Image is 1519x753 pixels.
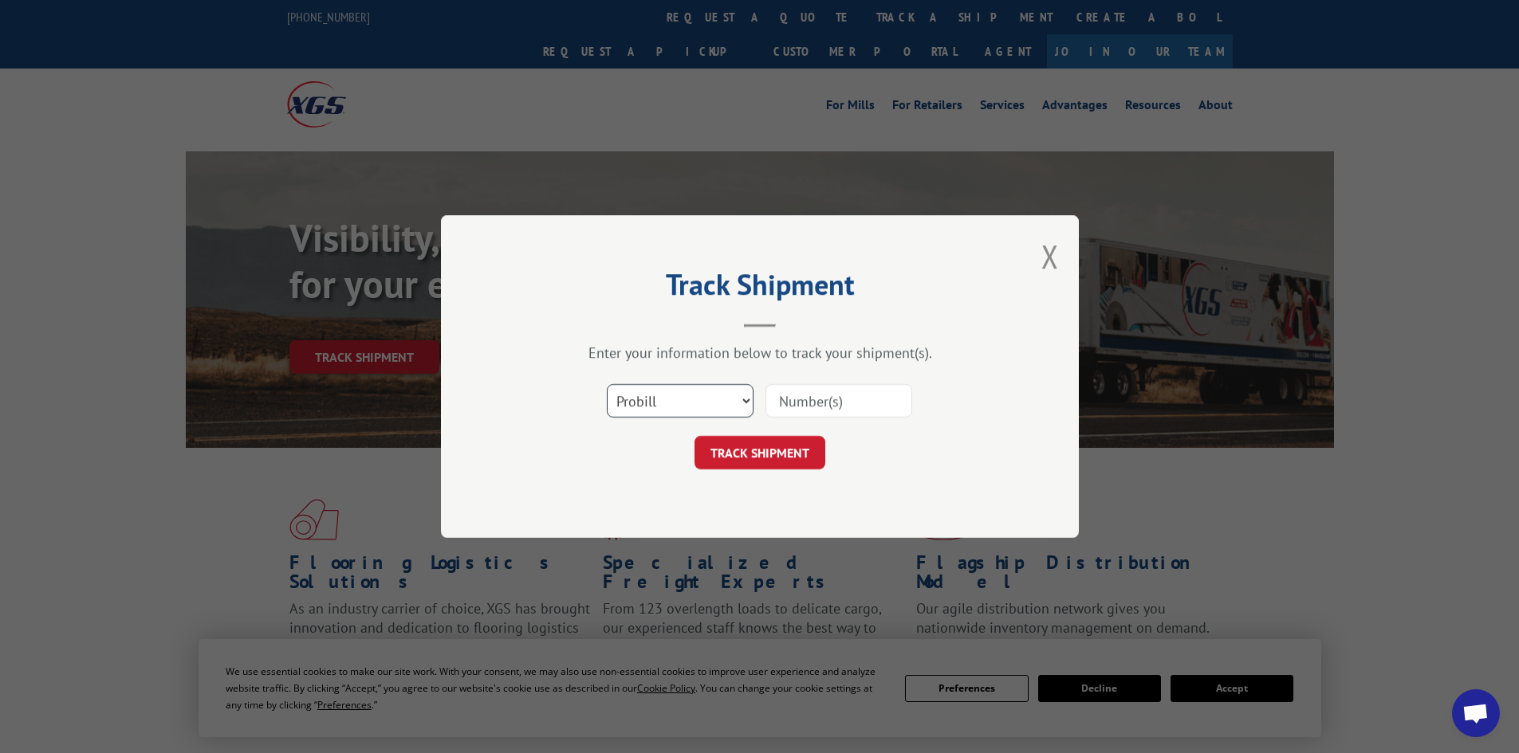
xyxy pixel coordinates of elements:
input: Number(s) [765,384,912,418]
div: Enter your information below to track your shipment(s). [521,343,999,362]
div: Open chat [1452,689,1500,737]
h2: Track Shipment [521,273,999,304]
button: TRACK SHIPMENT [695,436,825,469]
button: Close modal [1041,235,1059,277]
